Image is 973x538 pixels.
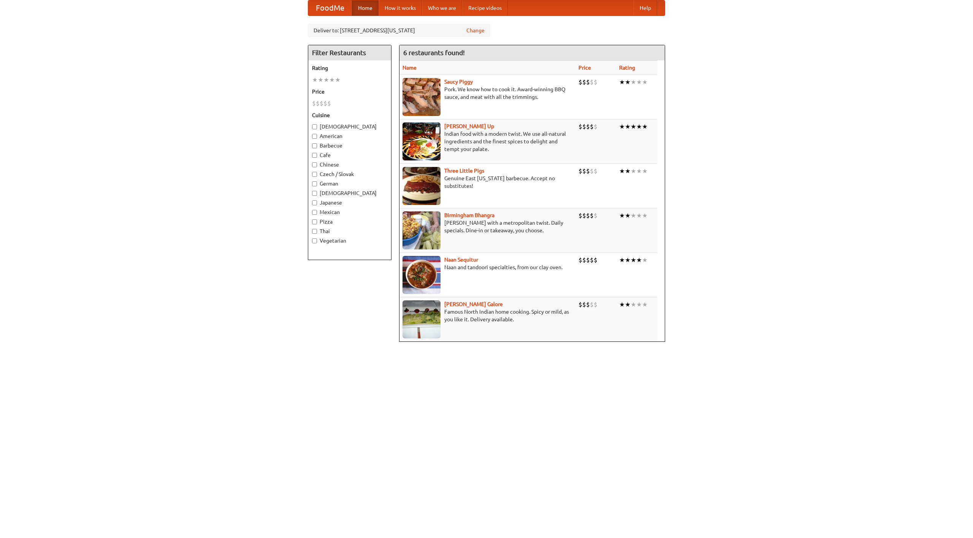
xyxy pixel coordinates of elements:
[586,78,590,86] li: $
[312,134,317,139] input: American
[642,167,648,175] li: ★
[312,64,387,72] h5: Rating
[312,218,387,225] label: Pizza
[582,78,586,86] li: $
[625,211,631,220] li: ★
[590,300,594,309] li: $
[312,172,317,177] input: Czech / Slovak
[312,191,317,196] input: [DEMOGRAPHIC_DATA]
[590,211,594,220] li: $
[636,122,642,131] li: ★
[312,143,317,148] input: Barbecue
[403,308,572,323] p: Famous North Indian home cooking. Spicy or mild, as you like it. Delivery available.
[619,211,625,220] li: ★
[578,211,582,220] li: $
[403,122,441,160] img: curryup.jpg
[586,300,590,309] li: $
[625,122,631,131] li: ★
[444,123,494,129] a: [PERSON_NAME] Up
[631,78,636,86] li: ★
[578,78,582,86] li: $
[619,300,625,309] li: ★
[312,76,318,84] li: ★
[312,229,317,234] input: Thai
[625,78,631,86] li: ★
[403,175,572,190] p: Genuine East [US_STATE] barbecue. Accept no substitutes!
[631,300,636,309] li: ★
[444,301,503,307] a: [PERSON_NAME] Galore
[379,0,422,16] a: How it works
[422,0,462,16] a: Who we are
[312,237,387,244] label: Vegetarian
[352,0,379,16] a: Home
[619,256,625,264] li: ★
[619,78,625,86] li: ★
[590,256,594,264] li: $
[318,76,323,84] li: ★
[642,122,648,131] li: ★
[312,153,317,158] input: Cafe
[327,99,331,108] li: $
[578,167,582,175] li: $
[329,76,335,84] li: ★
[403,78,441,116] img: saucy.jpg
[444,79,473,85] a: Saucy Piggy
[586,122,590,131] li: $
[312,181,317,186] input: German
[586,256,590,264] li: $
[312,238,317,243] input: Vegetarian
[312,210,317,215] input: Mexican
[586,211,590,220] li: $
[634,0,657,16] a: Help
[582,167,586,175] li: $
[578,65,591,71] a: Price
[312,180,387,187] label: German
[444,212,494,218] a: Birmingham Bhangra
[582,300,586,309] li: $
[625,167,631,175] li: ★
[631,122,636,131] li: ★
[312,151,387,159] label: Cafe
[323,99,327,108] li: $
[403,211,441,249] img: bhangra.jpg
[403,300,441,338] img: currygalore.jpg
[590,78,594,86] li: $
[625,300,631,309] li: ★
[636,167,642,175] li: ★
[444,257,478,263] a: Naan Sequitur
[590,167,594,175] li: $
[594,211,597,220] li: $
[312,123,387,130] label: [DEMOGRAPHIC_DATA]
[582,256,586,264] li: $
[312,161,387,168] label: Chinese
[636,211,642,220] li: ★
[625,256,631,264] li: ★
[594,300,597,309] li: $
[312,124,317,129] input: [DEMOGRAPHIC_DATA]
[312,99,316,108] li: $
[312,142,387,149] label: Barbecue
[594,78,597,86] li: $
[642,300,648,309] li: ★
[642,256,648,264] li: ★
[316,99,320,108] li: $
[462,0,508,16] a: Recipe videos
[335,76,341,84] li: ★
[312,189,387,197] label: [DEMOGRAPHIC_DATA]
[636,78,642,86] li: ★
[582,122,586,131] li: $
[578,122,582,131] li: $
[631,167,636,175] li: ★
[403,86,572,101] p: Pork. We know how to cook it. Award-winning BBQ sauce, and meat with all the trimmings.
[578,300,582,309] li: $
[619,65,635,71] a: Rating
[403,263,572,271] p: Naan and tandoori specialties, from our clay oven.
[308,45,391,60] h4: Filter Restaurants
[312,199,387,206] label: Japanese
[312,132,387,140] label: American
[636,300,642,309] li: ★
